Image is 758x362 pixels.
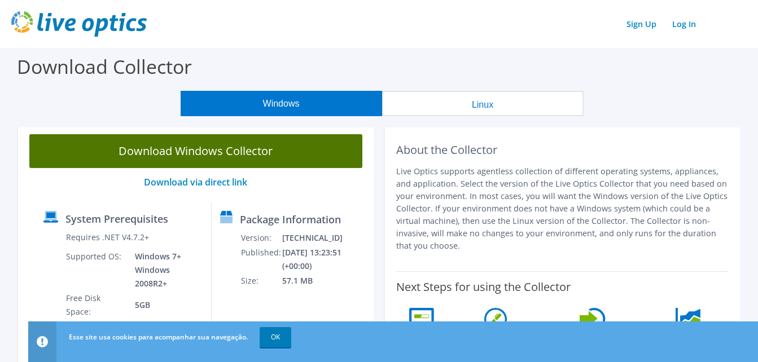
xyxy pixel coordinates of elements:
[282,273,368,288] td: 57.1 MB
[65,319,126,334] td: Memory:
[65,213,168,224] label: System Prerequisites
[17,54,192,80] label: Download Collector
[240,273,282,288] td: Size:
[382,91,584,116] button: Linux
[11,11,147,37] img: live_optics_svg.svg
[66,232,149,243] label: Requires .NET V4.7.2+
[240,245,282,273] td: Published:
[126,319,203,334] td: 1GB
[260,327,291,347] a: OK
[144,176,247,188] a: Download via direct link
[65,249,126,291] td: Supported OS:
[621,16,662,32] a: Sign Up
[240,214,341,225] label: Package Information
[69,332,248,342] span: Esse site usa cookies para acompanhar sua navegação.
[667,16,702,32] a: Log In
[396,280,571,294] label: Next Steps for using the Collector
[282,231,368,245] td: [TECHNICAL_ID]
[65,291,126,319] td: Free Disk Space:
[240,231,282,245] td: Version:
[29,134,362,168] a: Download Windows Collector
[126,249,203,291] td: Windows 7+ Windows 2008R2+
[181,91,382,116] button: Windows
[282,245,368,273] td: [DATE] 13:23:51 (+00:00)
[396,165,729,252] p: Live Optics supports agentless collection of different operating systems, appliances, and applica...
[396,143,729,157] h2: About the Collector
[126,291,203,319] td: 5GB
